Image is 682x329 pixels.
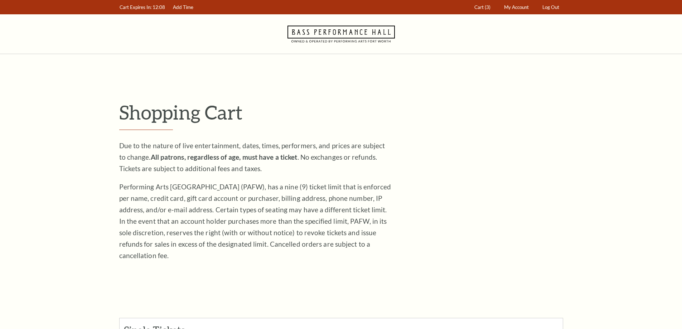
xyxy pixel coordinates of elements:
[485,4,490,10] span: (3)
[169,0,197,14] a: Add Time
[500,0,532,14] a: My Account
[539,0,562,14] a: Log Out
[474,4,484,10] span: Cart
[151,153,298,161] strong: All patrons, regardless of age, must have a ticket
[120,4,151,10] span: Cart Expires In:
[471,0,494,14] a: Cart (3)
[119,181,391,261] p: Performing Arts [GEOGRAPHIC_DATA] (PAFW), has a nine (9) ticket limit that is enforced per name, ...
[119,141,385,173] span: Due to the nature of live entertainment, dates, times, performers, and prices are subject to chan...
[153,4,165,10] span: 12:08
[504,4,529,10] span: My Account
[119,101,563,124] p: Shopping Cart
